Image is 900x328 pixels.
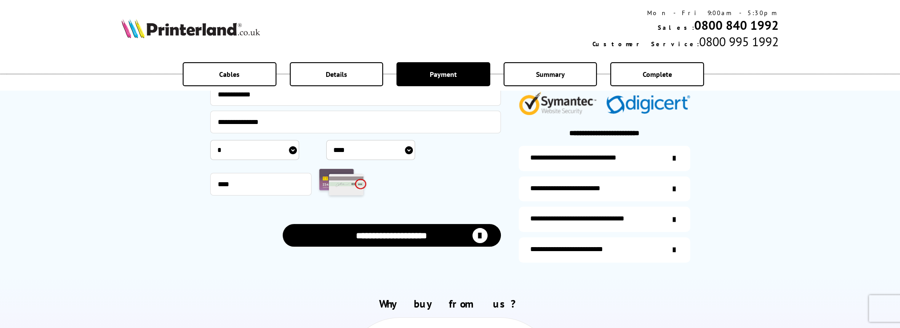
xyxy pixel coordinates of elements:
span: 0800 995 1992 [699,33,779,50]
a: additional-cables [519,207,690,232]
img: Printerland Logo [121,19,260,38]
span: Sales: [658,24,694,32]
span: Details [326,70,347,79]
a: additional-ink [519,146,690,171]
a: 0800 840 1992 [694,17,779,33]
a: items-arrive [519,176,690,202]
a: secure-website [519,237,690,263]
div: Mon - Fri 9:00am - 5:30pm [592,9,779,17]
span: Complete [643,70,672,79]
span: Payment [430,70,457,79]
h2: Why buy from us? [121,297,779,311]
span: Customer Service: [592,40,699,48]
span: Summary [536,70,565,79]
span: Cables [219,70,240,79]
